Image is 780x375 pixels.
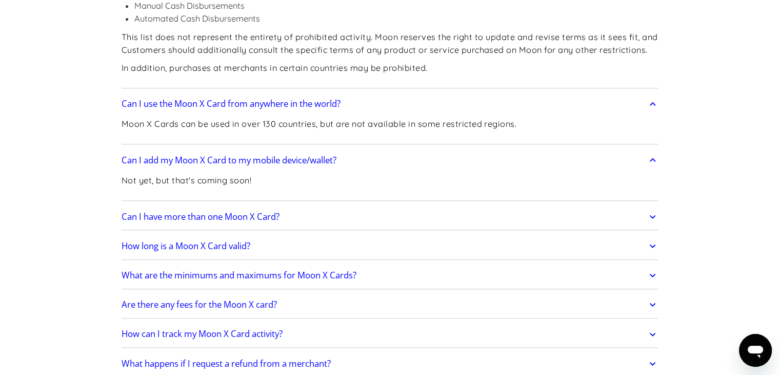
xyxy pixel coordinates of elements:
h2: What are the minimums and maximums for Moon X Cards? [122,270,356,280]
p: This list does not represent the entirety of prohibited activity. Moon reserves the right to upda... [122,31,659,56]
h2: How long is a Moon X Card valid? [122,241,250,251]
a: Can I add my Moon X Card to my mobile device/wallet? [122,149,659,171]
a: What are the minimums and maximums for Moon X Cards? [122,265,659,286]
a: Can I have more than one Moon X Card? [122,206,659,228]
p: Not yet, but that's coming soon! [122,174,252,187]
h2: What happens if I request a refund from a merchant? [122,359,331,369]
p: Moon X Cards can be used in over 130 countries, but are not available in some restricted regions. [122,118,517,130]
h2: Can I add my Moon X Card to my mobile device/wallet? [122,155,336,165]
li: Automated Cash Disbursements [134,12,659,25]
a: Are there any fees for the Moon X card? [122,294,659,315]
iframe: Button to launch messaging window [739,334,772,367]
a: What happens if I request a refund from a merchant? [122,353,659,374]
h2: Can I have more than one Moon X Card? [122,212,279,222]
a: Can I use the Moon X Card from anywhere in the world? [122,93,659,115]
h2: Can I use the Moon X Card from anywhere in the world? [122,99,341,109]
h2: How can I track my Moon X Card activity? [122,329,283,339]
h2: Are there any fees for the Moon X card? [122,299,277,310]
a: How can I track my Moon X Card activity? [122,324,659,345]
p: In addition, purchases at merchants in certain countries may be prohibited. [122,62,659,74]
a: How long is a Moon X Card valid? [122,235,659,257]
